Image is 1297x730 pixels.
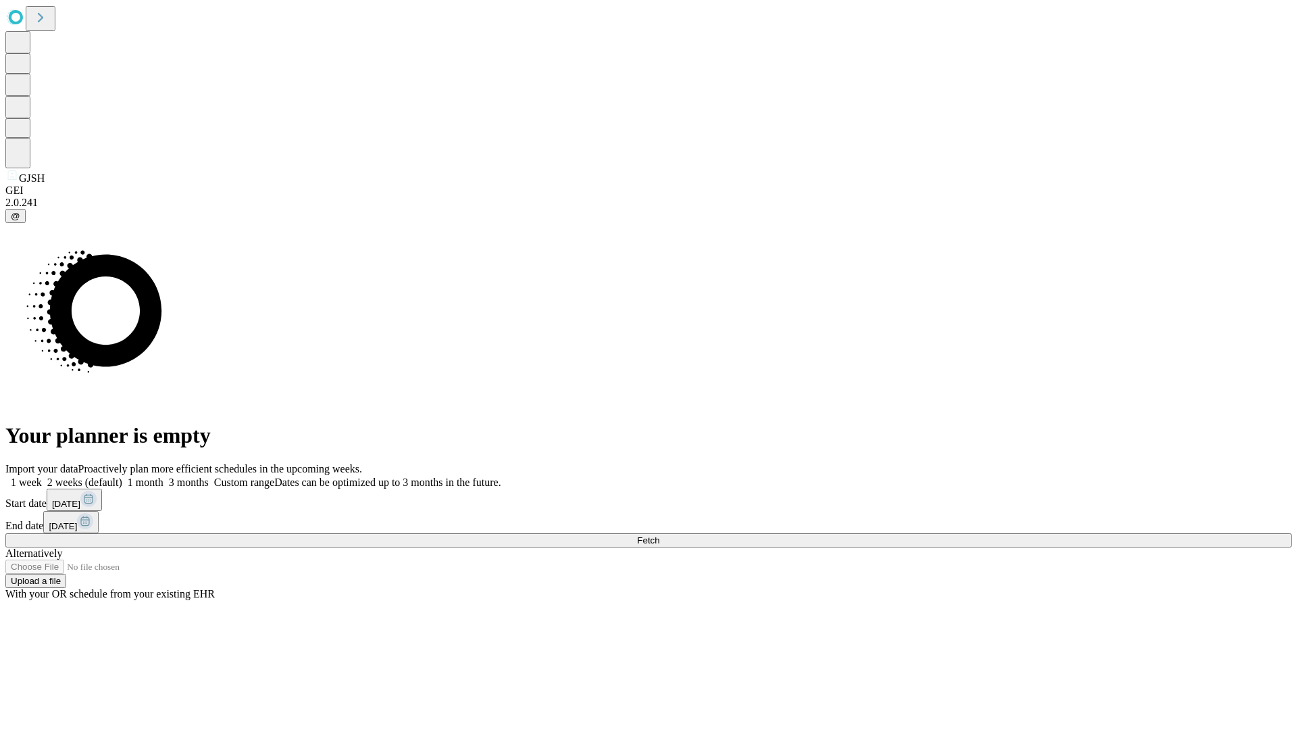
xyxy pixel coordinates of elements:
div: 2.0.241 [5,197,1292,209]
span: Import your data [5,463,78,474]
button: @ [5,209,26,223]
span: Custom range [214,477,274,488]
span: GJSH [19,172,45,184]
span: Proactively plan more efficient schedules in the upcoming weeks. [78,463,362,474]
h1: Your planner is empty [5,423,1292,448]
div: Start date [5,489,1292,511]
span: 1 month [128,477,163,488]
button: [DATE] [47,489,102,511]
span: Dates can be optimized up to 3 months in the future. [274,477,501,488]
span: 3 months [169,477,209,488]
span: Fetch [637,535,659,545]
span: With your OR schedule from your existing EHR [5,588,215,600]
button: Upload a file [5,574,66,588]
div: End date [5,511,1292,533]
div: GEI [5,185,1292,197]
span: [DATE] [52,499,80,509]
button: Fetch [5,533,1292,547]
span: Alternatively [5,547,62,559]
button: [DATE] [43,511,99,533]
span: @ [11,211,20,221]
span: 1 week [11,477,42,488]
span: [DATE] [49,521,77,531]
span: 2 weeks (default) [47,477,122,488]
